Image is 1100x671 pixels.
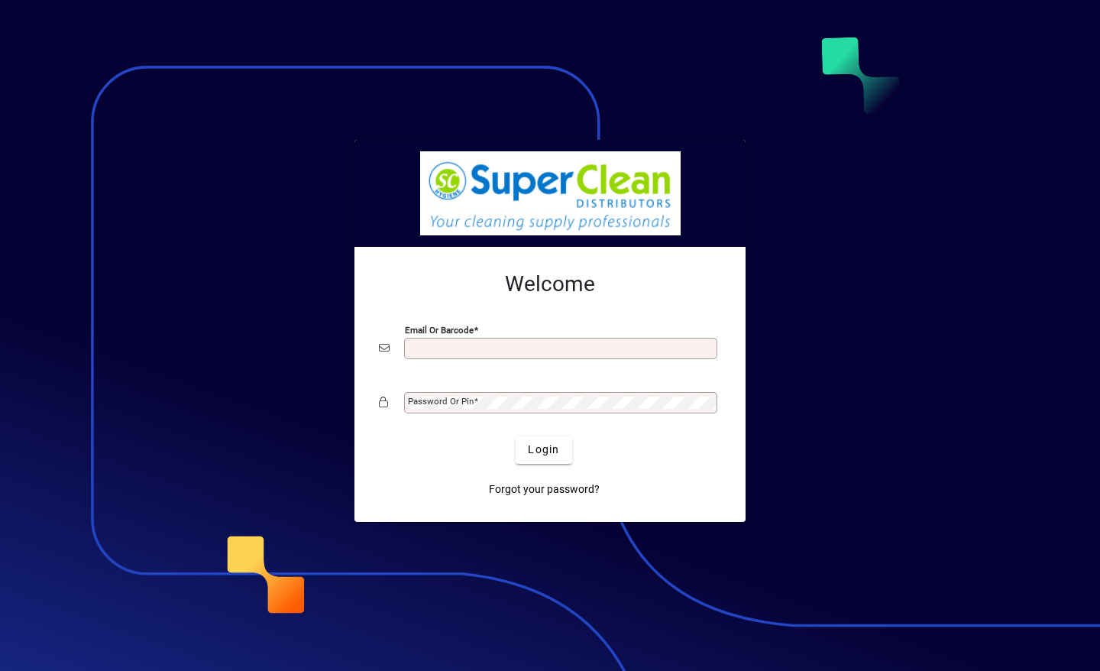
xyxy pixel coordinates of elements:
a: Forgot your password? [483,476,606,504]
span: Forgot your password? [489,481,600,498]
h2: Welcome [379,271,721,297]
span: Login [528,442,559,458]
button: Login [516,436,571,464]
mat-label: Password or Pin [408,396,474,407]
mat-label: Email or Barcode [405,324,474,335]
